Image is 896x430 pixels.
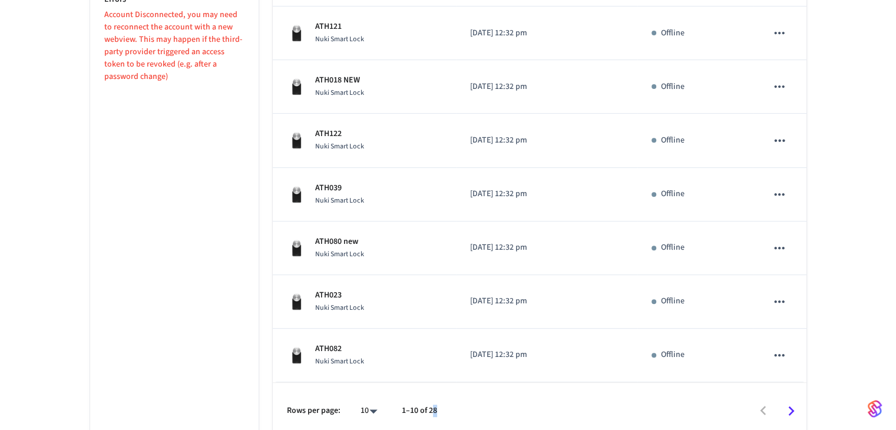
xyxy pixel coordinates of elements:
span: Nuki Smart Lock [315,196,364,206]
p: 1–10 of 28 [402,405,437,417]
p: [DATE] 12:32 pm [470,188,623,200]
p: Offline [661,27,685,39]
p: [DATE] 12:32 pm [470,295,623,307]
p: [DATE] 12:32 pm [470,349,623,361]
p: ATH039 [315,182,364,194]
p: [DATE] 12:32 pm [470,242,623,254]
p: Offline [661,349,685,361]
span: Nuki Smart Lock [315,249,364,259]
p: ATH018 NEW [315,74,364,87]
p: ATH023 [315,289,364,302]
p: Offline [661,242,685,254]
span: Nuki Smart Lock [315,356,364,366]
span: Nuki Smart Lock [315,34,364,44]
img: Nuki Smart Lock 3.0 Pro Black, Front [287,292,306,311]
p: Account Disconnected, you may need to reconnect the account with a new webview. This may happen i... [104,9,244,83]
span: Nuki Smart Lock [315,141,364,151]
button: Go to next page [777,397,805,425]
p: [DATE] 12:32 pm [470,27,623,39]
p: Offline [661,81,685,93]
p: Offline [661,134,685,147]
img: Nuki Smart Lock 3.0 Pro Black, Front [287,24,306,42]
p: ATH121 [315,21,364,33]
div: 10 [355,402,383,419]
img: Nuki Smart Lock 3.0 Pro Black, Front [287,346,306,365]
span: Nuki Smart Lock [315,303,364,313]
img: Nuki Smart Lock 3.0 Pro Black, Front [287,185,306,204]
img: Nuki Smart Lock 3.0 Pro Black, Front [287,239,306,257]
img: Nuki Smart Lock 3.0 Pro Black, Front [287,131,306,150]
p: ATH080 new [315,236,364,248]
p: ATH122 [315,128,364,140]
p: [DATE] 12:32 pm [470,81,623,93]
img: Nuki Smart Lock 3.0 Pro Black, Front [287,77,306,96]
p: Offline [661,188,685,200]
p: Rows per page: [287,405,340,417]
p: ATH082 [315,343,364,355]
p: [DATE] 12:32 pm [470,134,623,147]
p: Offline [661,295,685,307]
span: Nuki Smart Lock [315,88,364,98]
img: SeamLogoGradient.69752ec5.svg [868,399,882,418]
